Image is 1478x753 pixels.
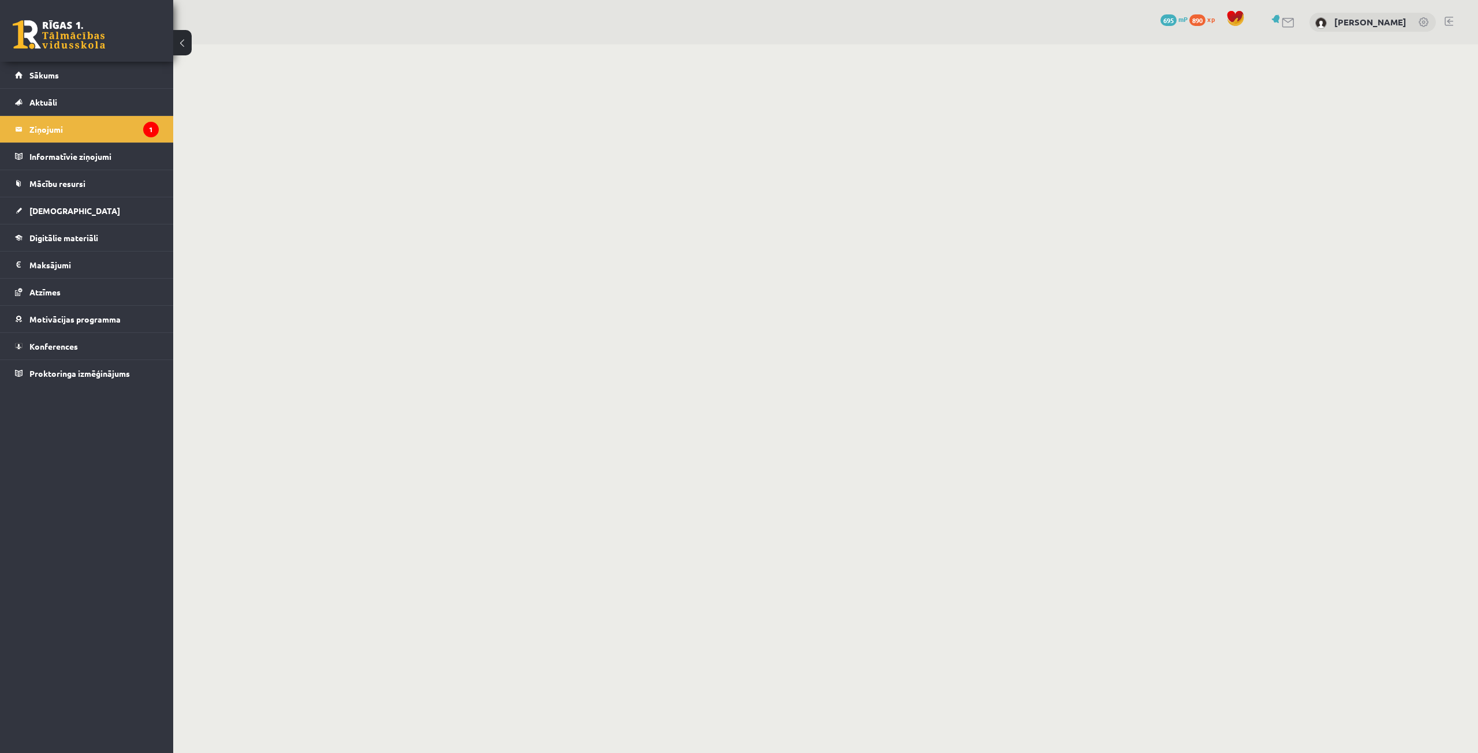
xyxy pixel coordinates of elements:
span: Mācību resursi [29,178,85,189]
span: Atzīmes [29,287,61,297]
span: Konferences [29,341,78,351]
span: Aktuāli [29,97,57,107]
img: Alekss Kozlovskis [1315,17,1327,29]
a: Motivācijas programma [15,306,159,332]
legend: Maksājumi [29,252,159,278]
a: Aktuāli [15,89,159,115]
a: Sākums [15,62,159,88]
a: Atzīmes [15,279,159,305]
legend: Ziņojumi [29,116,159,143]
a: Ziņojumi1 [15,116,159,143]
span: [DEMOGRAPHIC_DATA] [29,205,120,216]
a: Konferences [15,333,159,359]
span: mP [1178,14,1188,24]
span: xp [1207,14,1215,24]
a: [PERSON_NAME] [1334,16,1406,28]
a: [DEMOGRAPHIC_DATA] [15,197,159,224]
span: Sākums [29,70,59,80]
a: Rīgas 1. Tālmācības vidusskola [13,20,105,49]
i: 1 [143,122,159,137]
legend: Informatīvie ziņojumi [29,143,159,170]
a: Mācību resursi [15,170,159,197]
a: Informatīvie ziņojumi [15,143,159,170]
a: 890 xp [1189,14,1221,24]
a: Proktoringa izmēģinājums [15,360,159,387]
a: 695 mP [1160,14,1188,24]
a: Digitālie materiāli [15,224,159,251]
span: Digitālie materiāli [29,233,98,243]
span: 695 [1160,14,1177,26]
a: Maksājumi [15,252,159,278]
span: Proktoringa izmēģinājums [29,368,130,379]
span: 890 [1189,14,1205,26]
span: Motivācijas programma [29,314,121,324]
